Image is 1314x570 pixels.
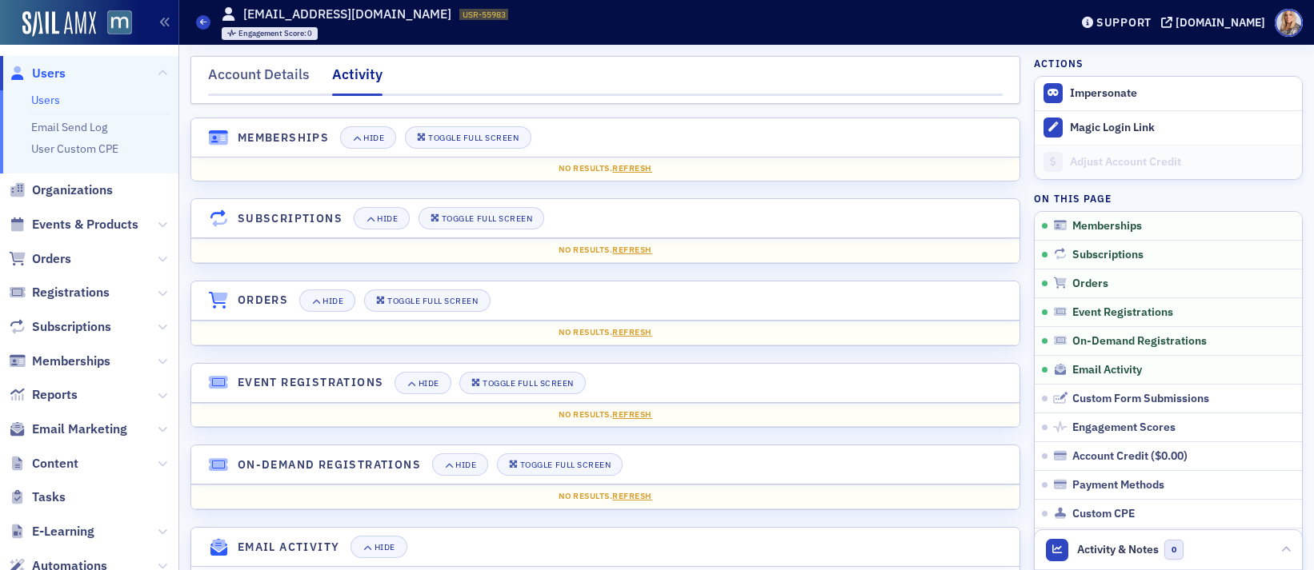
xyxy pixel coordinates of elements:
span: Refresh [612,490,652,501]
a: Users [9,65,66,82]
span: Tasks [32,488,66,506]
span: Memberships [32,353,110,370]
button: Toggle Full Screen [419,207,545,229]
div: Support [1096,15,1152,30]
h4: On this page [1034,191,1303,205]
span: On-Demand Registrations [1072,334,1207,349]
button: Hide [395,372,451,394]
div: No results. [202,244,1008,257]
span: Subscriptions [32,318,111,336]
div: Toggle Full Screen [520,460,611,469]
h4: On-Demand Registrations [238,456,421,473]
span: Event Registrations [1072,305,1173,320]
span: Refresh [612,162,652,173]
a: Subscriptions [9,318,111,336]
span: Refresh [612,409,652,420]
span: E-Learning [32,523,94,540]
h4: Actions [1034,56,1084,70]
div: Toggle Full Screen [428,134,519,142]
img: SailAMX [107,10,132,35]
button: Hide [340,126,396,149]
span: Reports [32,386,78,404]
span: Refresh [612,326,652,337]
h4: Email Activity [238,539,340,556]
img: SailAMX [22,11,96,37]
span: Email Activity [1072,363,1142,377]
a: Orders [9,250,71,268]
div: No results. [202,326,1008,339]
span: Users [32,65,66,82]
a: E-Learning [9,523,94,540]
button: Toggle Full Screen [459,372,586,394]
button: [DOMAIN_NAME] [1161,17,1271,28]
button: Magic Login Link [1035,110,1302,145]
span: 0 [1164,540,1184,560]
h4: Memberships [238,130,329,146]
div: Hide [455,460,476,469]
button: Impersonate [1070,86,1137,101]
span: Profile [1275,9,1303,37]
a: Memberships [9,353,110,370]
h4: Subscriptions [238,210,343,227]
a: Registrations [9,284,110,301]
div: No results. [202,162,1008,175]
span: Custom Form Submissions [1072,392,1209,406]
h1: [EMAIL_ADDRESS][DOMAIN_NAME] [243,6,451,23]
button: Toggle Full Screen [405,126,531,149]
a: Users [31,93,60,107]
div: Account Credit ( ) [1072,449,1188,464]
span: Custom CPE [1072,507,1135,521]
span: Registrations [32,284,110,301]
a: User Custom CPE [31,142,118,156]
div: Hide [419,379,439,388]
div: Adjust Account Credit [1070,155,1294,169]
div: No results. [202,490,1008,503]
div: Toggle Full Screen [483,379,573,388]
span: Organizations [32,181,113,199]
a: Reports [9,386,78,404]
button: Hide [299,289,355,312]
span: Subscriptions [1072,248,1144,262]
span: Orders [32,250,71,268]
a: Events & Products [9,216,138,233]
div: Hide [377,214,398,223]
div: No results. [202,409,1008,421]
span: Email Marketing [32,421,127,438]
span: Activity & Notes [1077,541,1159,558]
span: Refresh [612,244,652,255]
div: Magic Login Link [1070,121,1294,135]
button: Toggle Full Screen [364,289,491,312]
a: Adjust Account Credit [1035,145,1302,179]
div: Engagement Score: 0 [222,27,318,40]
button: Hide [351,536,407,558]
div: Toggle Full Screen [442,214,532,223]
span: Payment Methods [1072,478,1164,492]
h4: Orders [238,292,288,309]
a: Email Send Log [31,120,107,134]
div: Hide [363,134,384,142]
a: Content [9,455,78,472]
button: Toggle Full Screen [497,453,623,476]
a: Tasks [9,488,66,506]
div: Hide [322,297,343,305]
a: Organizations [9,181,113,199]
h4: Event Registrations [238,374,384,391]
span: Events & Products [32,216,138,233]
span: Engagement Scores [1072,421,1176,435]
button: Hide [354,207,410,229]
div: Account Details [208,64,310,94]
span: Orders [1072,277,1108,291]
span: USR-55983 [463,9,506,20]
div: [DOMAIN_NAME] [1176,15,1265,30]
div: Hide [375,543,395,552]
span: $0.00 [1155,448,1184,463]
span: Memberships [1072,219,1142,233]
span: Content [32,455,78,472]
span: Engagement Score : [238,28,308,38]
a: View Homepage [96,10,132,38]
div: Toggle Full Screen [387,297,478,305]
div: Activity [332,64,383,96]
div: 0 [238,30,313,38]
a: Email Marketing [9,421,127,438]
